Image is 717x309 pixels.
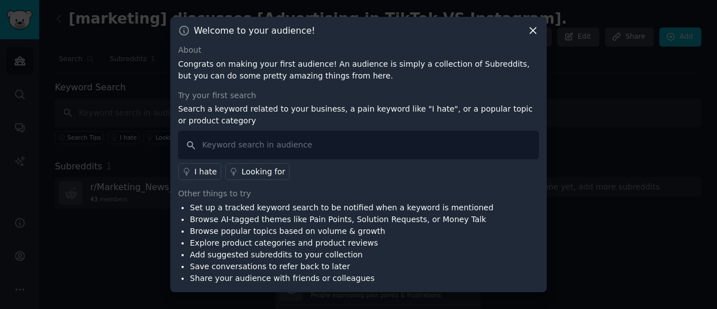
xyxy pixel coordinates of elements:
[178,131,539,159] input: Keyword search in audience
[178,188,539,200] div: Other things to try
[190,237,493,249] li: Explore product categories and product reviews
[178,163,221,180] a: I hate
[194,166,217,178] div: I hate
[194,25,315,36] h3: Welcome to your audience!
[190,249,493,261] li: Add suggested subreddits to your collection
[190,225,493,237] li: Browse popular topics based on volume & growth
[190,214,493,225] li: Browse AI-tagged themes like Pain Points, Solution Requests, or Money Talk
[225,163,290,180] a: Looking for
[178,58,539,82] p: Congrats on making your first audience! An audience is simply a collection of Subreddits, but you...
[178,103,539,127] p: Search a keyword related to your business, a pain keyword like "I hate", or a popular topic or pr...
[190,202,493,214] li: Set up a tracked keyword search to be notified when a keyword is mentioned
[190,261,493,273] li: Save conversations to refer back to later
[178,44,539,56] div: About
[190,273,493,284] li: Share your audience with friends or colleagues
[241,166,285,178] div: Looking for
[178,90,539,102] div: Try your first search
